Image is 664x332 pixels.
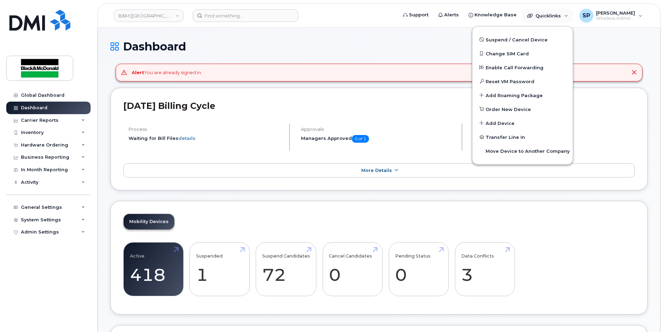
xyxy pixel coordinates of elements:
span: Order New Device [486,106,531,113]
span: Move Device to Another Company [486,148,570,155]
span: Reset VM Password [486,78,534,85]
a: Pending Status 0 [395,246,442,292]
h5: Managers Approved [301,135,456,143]
span: Add Device [486,120,515,127]
li: Waiting for Bill Files [129,135,283,142]
strong: Alert [132,70,144,75]
a: Suspended 1 [196,246,243,292]
span: Transfer Line In [486,134,525,141]
a: details [178,135,195,141]
a: Mobility Devices [124,214,174,229]
span: Suspend / Cancel Device [486,37,548,44]
h4: Approvals [301,127,456,132]
span: 0 of 1 [352,135,369,143]
a: Suspend Candidates 72 [262,246,310,292]
span: Enable Call Forwarding [486,64,543,71]
div: You are already signed in. [132,69,202,76]
span: Add Roaming Package [486,92,543,99]
a: Add Device [472,116,573,130]
span: More Details [361,168,392,173]
span: Change SIM Card [486,50,529,57]
h4: Process [129,127,283,132]
a: Data Conflicts 3 [461,246,508,292]
h1: Dashboard [110,40,648,53]
a: Cancel Candidates 0 [329,246,376,292]
h2: [DATE] Billing Cycle [123,101,635,111]
a: Order New Device [472,102,573,116]
a: Active 418 [130,246,177,292]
